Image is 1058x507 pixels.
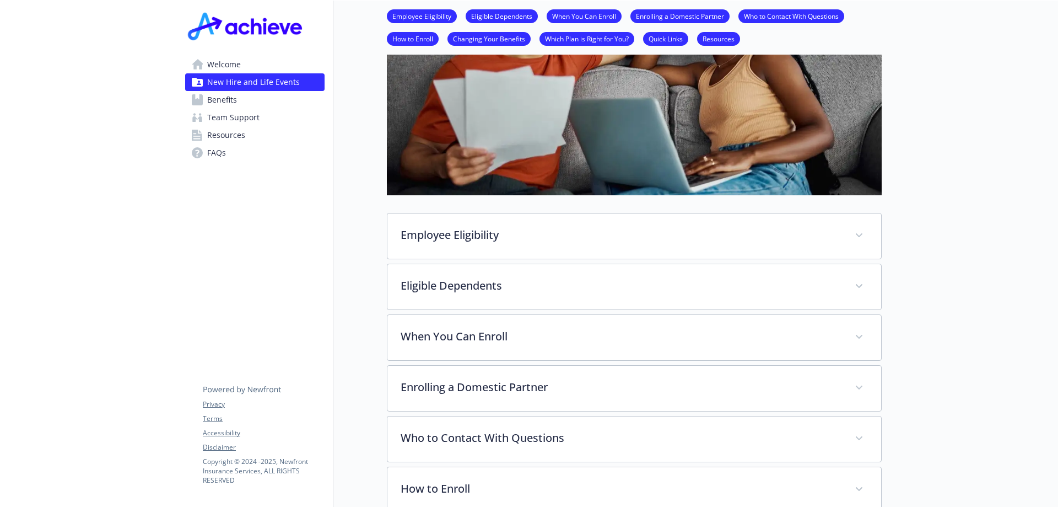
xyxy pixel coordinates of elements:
[185,56,325,73] a: Welcome
[447,33,531,44] a: Changing Your Benefits
[207,56,241,73] span: Welcome
[203,442,324,452] a: Disclaimer
[185,126,325,144] a: Resources
[185,73,325,91] a: New Hire and Life Events
[207,126,245,144] span: Resources
[401,277,841,294] p: Eligible Dependents
[207,73,300,91] span: New Hire and Life Events
[401,227,841,243] p: Employee Eligibility
[387,417,881,462] div: Who to Contact With Questions
[203,457,324,485] p: Copyright © 2024 - 2025 , Newfront Insurance Services, ALL RIGHTS RESERVED
[207,91,237,109] span: Benefits
[203,414,324,424] a: Terms
[207,109,260,126] span: Team Support
[207,144,226,162] span: FAQs
[387,264,881,309] div: Eligible Dependents
[387,33,439,44] a: How to Enroll
[185,144,325,162] a: FAQs
[387,366,881,411] div: Enrolling a Domestic Partner
[185,91,325,109] a: Benefits
[203,428,324,438] a: Accessibility
[401,379,841,396] p: Enrolling a Domestic Partner
[203,399,324,409] a: Privacy
[387,10,457,21] a: Employee Eligibility
[466,10,538,21] a: Eligible Dependents
[643,33,688,44] a: Quick Links
[547,10,622,21] a: When You Can Enroll
[387,315,881,360] div: When You Can Enroll
[539,33,634,44] a: Which Plan is Right for You?
[738,10,844,21] a: Who to Contact With Questions
[401,430,841,446] p: Who to Contact With Questions
[401,328,841,345] p: When You Can Enroll
[630,10,730,21] a: Enrolling a Domestic Partner
[401,481,841,497] p: How to Enroll
[697,33,740,44] a: Resources
[185,109,325,126] a: Team Support
[387,214,881,259] div: Employee Eligibility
